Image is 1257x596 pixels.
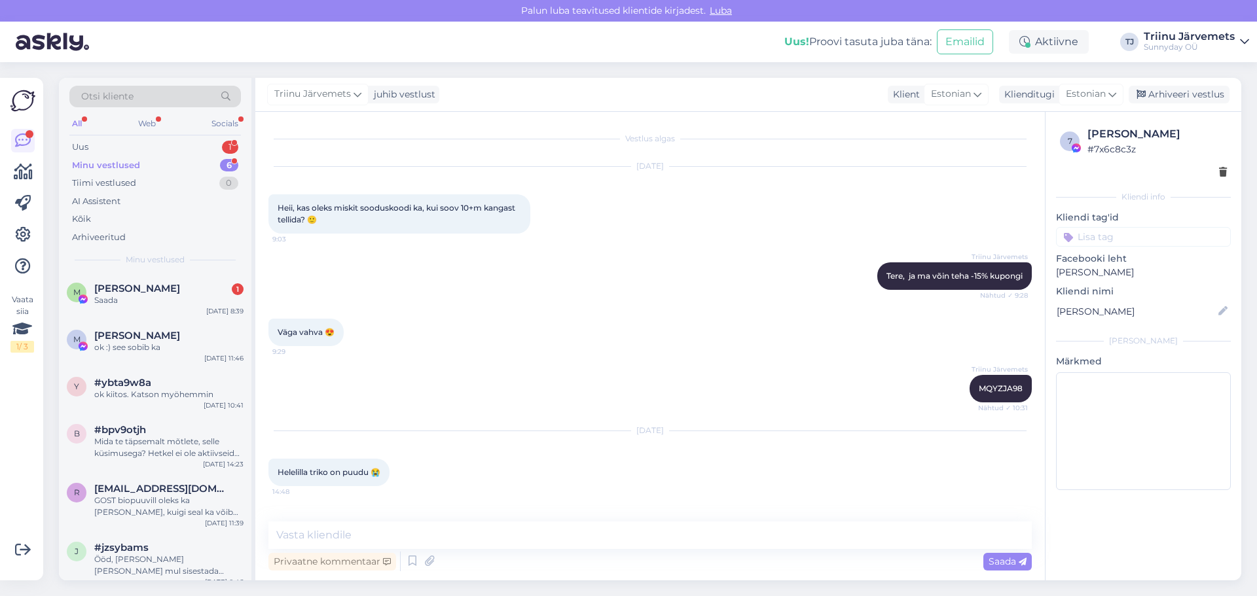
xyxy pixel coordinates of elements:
div: Web [136,115,158,132]
div: [DATE] 11:46 [204,353,244,363]
div: Vaata siia [10,294,34,353]
div: Privaatne kommentaar [268,553,396,570]
span: M [73,334,81,344]
span: Helelilla triko on puudu 😭 [278,467,380,477]
span: j [75,546,79,556]
span: Heii, kas oleks miskit sooduskoodi ka, kui soov 10+m kangast tellida? 🙂 [278,203,517,224]
div: All [69,115,84,132]
span: b [74,429,80,438]
div: GOST biopuuvill oleks ka [PERSON_NAME], kuigi seal ka võib ette tulla erisusi [94,495,244,518]
span: Saada [989,555,1027,567]
span: #bpv9otjh [94,424,146,436]
div: [DATE] 10:41 [204,400,244,410]
div: Sunnyday OÜ [1144,42,1235,52]
div: 6 [220,159,238,172]
div: Ööd, [PERSON_NAME] [PERSON_NAME] mul sisestada sooduskoode? Mul on neid üsna mitu kogunenud [PERS... [94,553,244,577]
div: Arhiveeritud [72,231,126,244]
span: #jzsybams [94,542,149,553]
div: [DATE] [268,160,1032,172]
span: 9:29 [272,347,321,357]
div: ok kiitos. Katson myöhemmin [94,389,244,400]
span: Estonian [931,87,971,101]
span: y [74,381,79,391]
span: Nähtud ✓ 9:28 [979,290,1028,300]
span: Otsi kliente [81,90,134,103]
span: Väga vahva 😍 [278,327,335,337]
div: Minu vestlused [72,159,140,172]
span: 9:03 [272,234,321,244]
div: 0 [219,177,238,190]
div: Tiimi vestlused [72,177,136,190]
span: Mirell Veidenberg [94,330,180,342]
button: Emailid [937,29,993,54]
span: Tere, ja ma võin teha -15% kupongi [886,271,1023,281]
span: Nähtud ✓ 10:31 [978,403,1028,413]
div: Arhiveeri vestlus [1129,86,1230,103]
div: [DATE] 8:39 [206,306,244,316]
p: Facebooki leht [1056,252,1231,266]
a: Triinu JärvemetsSunnyday OÜ [1144,31,1249,52]
b: Uus! [784,35,809,48]
div: Kõik [72,213,91,226]
div: Klient [888,88,920,101]
input: Lisa nimi [1057,304,1216,319]
span: #ybta9w8a [94,377,151,389]
div: [PERSON_NAME] [1087,126,1227,142]
span: r [74,487,80,497]
div: [PERSON_NAME] [1056,335,1231,347]
div: [DATE] 0:46 [205,577,244,587]
div: 1 [232,283,244,295]
div: Kliendi info [1056,191,1231,203]
div: [DATE] [268,425,1032,436]
p: Kliendi tag'id [1056,211,1231,224]
div: Proovi tasuta juba täna: [784,34,932,50]
span: Margit Salk [94,283,180,294]
div: ok :) see sobib ka [94,342,244,353]
div: Socials [209,115,241,132]
span: Triinu Järvemets [972,364,1028,374]
div: Uus [72,141,88,154]
div: Saada [94,294,244,306]
span: Triinu Järvemets [972,252,1028,262]
span: Estonian [1066,87,1106,101]
span: rekolama@gmail.com [94,483,230,495]
div: 1 / 3 [10,341,34,353]
div: Aktiivne [1009,30,1089,54]
input: Lisa tag [1056,227,1231,247]
span: Luba [706,5,736,16]
img: Askly Logo [10,88,35,113]
div: # 7x6c8c3z [1087,142,1227,156]
p: [PERSON_NAME] [1056,266,1231,279]
span: Triinu Järvemets [274,87,351,101]
span: M [73,287,81,297]
div: AI Assistent [72,195,120,208]
p: Kliendi nimi [1056,285,1231,298]
div: TJ [1120,33,1139,51]
p: Märkmed [1056,355,1231,368]
div: [DATE] 14:23 [203,459,244,469]
div: 1 [222,141,238,154]
span: 7 [1068,136,1072,146]
div: Klienditugi [999,88,1055,101]
div: [DATE] 11:39 [205,518,244,528]
div: Vestlus algas [268,133,1032,145]
div: Triinu Järvemets [1144,31,1235,42]
span: 14:48 [272,487,321,497]
div: Mida te täpsemalt mõtlete, selle küsimusega? Hetkel ei ole aktiivseid sooduskponge. [94,436,244,459]
div: juhib vestlust [369,88,435,101]
span: Minu vestlused [126,254,185,266]
span: MQYZJA98 [979,383,1023,393]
